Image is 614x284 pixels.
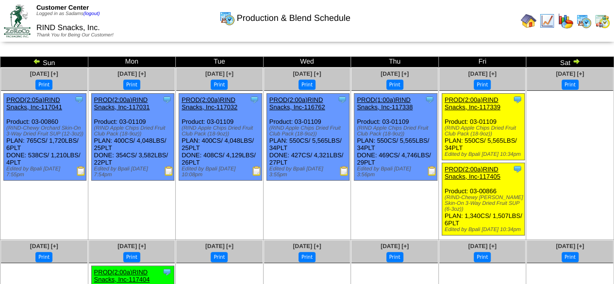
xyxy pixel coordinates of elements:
button: Print [299,252,315,262]
img: calendarprod.gif [219,10,235,26]
a: [DATE] [+] [556,70,584,77]
button: Print [123,252,140,262]
button: Print [562,252,579,262]
div: (RIND Apple Chips Dried Fruit Club Pack (18-9oz)) [445,125,524,137]
img: calendarprod.gif [576,13,592,29]
img: Production Report [76,166,86,176]
a: [DATE] [+] [117,70,146,77]
img: Production Report [252,166,262,176]
td: Sat [526,57,614,67]
a: PROD(1:00a)RIND Snacks, Inc-117338 [357,96,413,111]
img: Tooltip [513,164,522,174]
div: Product: 03-00860 PLAN: 765CS / 1,720LBS / 6PLT DONE: 538CS / 1,210LBS / 4PLT [4,94,86,181]
img: Tooltip [513,95,522,104]
button: Print [562,80,579,90]
div: (RIND Apple Chips Dried Fruit Club Pack (18-9oz)) [94,125,174,137]
a: [DATE] [+] [30,70,58,77]
img: Production Report [427,166,437,176]
a: [DATE] [+] [468,243,497,250]
img: Tooltip [162,95,172,104]
a: [DATE] [+] [30,243,58,250]
img: Tooltip [425,95,434,104]
div: Edited by Bpali [DATE] 3:55pm [269,166,349,178]
a: [DATE] [+] [556,243,584,250]
div: Product: 03-01109 PLAN: 400CS / 4,048LBS / 25PLT DONE: 408CS / 4,129LBS / 26PLT [179,94,262,181]
img: Tooltip [337,95,347,104]
div: (RIND Apple Chips Dried Fruit Club Pack (18-9oz)) [269,125,349,137]
div: (RIND Apple Chips Dried Fruit Club Pack (18-9oz)) [357,125,436,137]
img: arrowleft.gif [33,57,41,65]
a: PROD(2:05a)RIND Snacks, Inc-117041 [6,96,62,111]
td: Mon [88,57,176,67]
img: Tooltip [162,267,172,277]
img: Tooltip [249,95,259,104]
button: Print [211,252,228,262]
td: Thu [351,57,439,67]
a: (logout) [83,11,100,17]
span: RIND Snacks, Inc. [36,24,100,32]
img: graph.gif [558,13,573,29]
div: Product: 03-01109 PLAN: 400CS / 4,048LBS / 25PLT DONE: 354CS / 3,582LBS / 22PLT [91,94,174,181]
a: PROD(2:00a)RIND Snacks, Inc-117405 [445,166,500,180]
a: [DATE] [+] [205,70,233,77]
span: Thank You for Being Our Customer! [36,33,114,38]
button: Print [123,80,140,90]
td: Fri [438,57,526,67]
a: PROD(2:00a)RIND Snacks, Inc-117339 [445,96,500,111]
a: PROD(2:00a)RIND Snacks, Inc-116762 [269,96,325,111]
div: Edited by Bpali [DATE] 3:56pm [357,166,436,178]
button: Print [211,80,228,90]
td: Wed [263,57,351,67]
td: Tue [176,57,264,67]
button: Print [474,80,491,90]
div: (RIND-Chewy Orchard Skin-On 3-Way Dried Fruit SUP (12-3oz)) [6,125,86,137]
a: [DATE] [+] [205,243,233,250]
button: Print [386,252,403,262]
span: Customer Center [36,4,89,11]
img: line_graph.gif [539,13,555,29]
button: Print [35,252,52,262]
a: [DATE] [+] [117,243,146,250]
div: Product: 03-00866 PLAN: 1,340CS / 1,507LBS / 6PLT [442,163,524,235]
div: Edited by Bpali [DATE] 7:55pm [6,166,86,178]
div: Product: 03-01109 PLAN: 550CS / 5,565LBS / 34PLT DONE: 469CS / 4,746LBS / 29PLT [354,94,437,181]
div: Product: 03-01109 PLAN: 550CS / 5,565LBS / 34PLT DONE: 427CS / 4,321LBS / 27PLT [266,94,349,181]
div: (RIND-Chewy [PERSON_NAME] Skin-On 3-Way Dried Fruit SUP (6-3oz)) [445,195,524,212]
div: Edited by Bpali [DATE] 10:08pm [182,166,261,178]
a: [DATE] [+] [468,70,497,77]
a: [DATE] [+] [293,70,321,77]
a: [DATE] [+] [293,243,321,250]
td: Sun [0,57,88,67]
div: Edited by Bpali [DATE] 10:34pm [445,227,524,233]
a: [DATE] [+] [381,70,409,77]
span: Production & Blend Schedule [237,13,350,23]
img: Production Report [339,166,349,176]
a: PROD(2:00a)RIND Snacks, Inc-117031 [94,96,150,111]
img: arrowright.gif [572,57,580,65]
div: Edited by Bpali [DATE] 10:34pm [445,151,524,157]
a: [DATE] [+] [381,243,409,250]
img: ZoRoCo_Logo(Green%26Foil)%20jpg.webp [4,4,31,37]
button: Print [474,252,491,262]
img: calendarinout.gif [595,13,610,29]
img: Tooltip [74,95,84,104]
div: Product: 03-01109 PLAN: 550CS / 5,565LBS / 34PLT [442,94,524,160]
div: (RIND Apple Chips Dried Fruit Club Pack (18-9oz)) [182,125,261,137]
img: Production Report [164,166,174,176]
span: Logged in as Sadams [36,11,100,17]
a: PROD(2:00a)RIND Snacks, Inc-117032 [182,96,237,111]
